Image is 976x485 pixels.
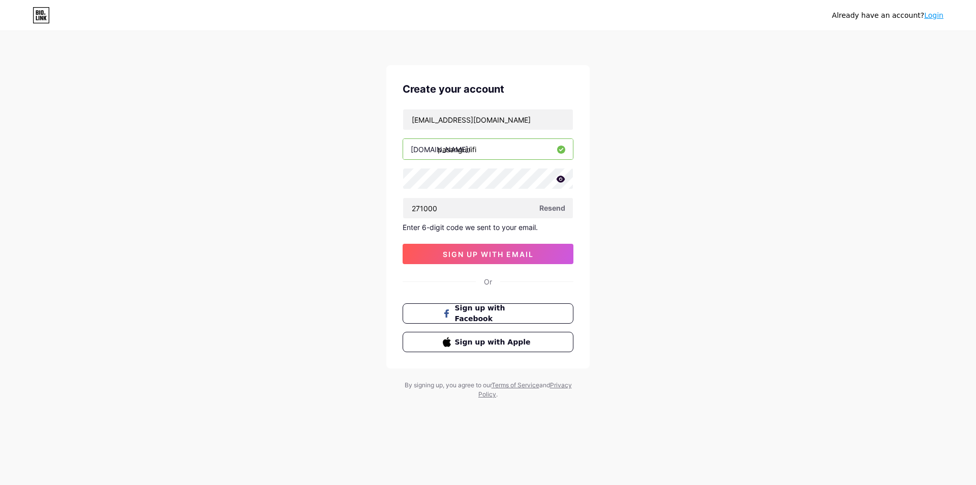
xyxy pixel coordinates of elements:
span: Sign up with Facebook [455,303,534,324]
div: Already have an account? [832,10,943,21]
input: username [403,139,573,159]
a: Terms of Service [492,381,539,389]
div: [DOMAIN_NAME]/ [411,144,471,155]
button: Sign up with Apple [403,332,573,352]
div: Create your account [403,81,573,97]
div: Or [484,276,492,287]
span: sign up with email [443,250,534,259]
div: By signing up, you agree to our and . [402,381,574,399]
span: Sign up with Apple [455,337,534,348]
span: Resend [539,203,565,213]
input: Email [403,109,573,130]
input: Paste login code [403,198,573,218]
div: Enter 6-digit code we sent to your email. [403,223,573,232]
button: sign up with email [403,244,573,264]
a: Login [924,11,943,19]
button: Sign up with Facebook [403,303,573,324]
